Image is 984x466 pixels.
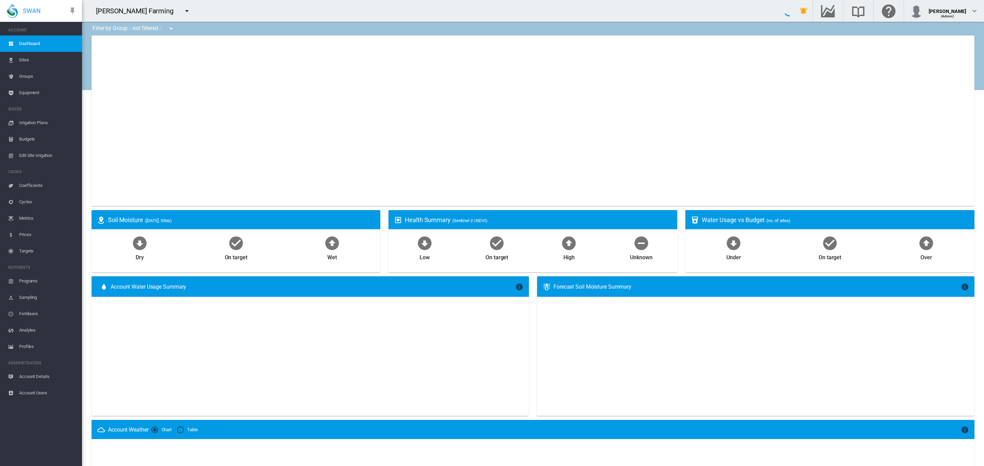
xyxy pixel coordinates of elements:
[68,7,77,15] md-icon: icon-pin
[766,218,791,223] span: (no. of sites)
[108,216,375,224] div: Soil Moisture
[108,426,149,434] div: Account Weather
[941,14,954,18] span: (Admin)
[19,385,77,401] span: Account Users
[486,251,508,261] div: On target
[97,426,105,434] md-icon: icon-weather-cloudy
[7,4,18,18] img: SWAN-Landscape-Logo-Colour-drop.png
[19,68,77,85] span: Groups
[327,251,337,261] div: Wet
[8,358,77,368] span: ADMINISTRATION
[405,216,672,224] div: Health Summary
[8,166,77,177] span: CROPS
[394,216,402,224] md-icon: icon-heart-box-outline
[136,251,144,261] div: Dry
[177,427,198,433] md-radio-button: Table
[452,218,488,223] span: (Sentinel-2 | NDVI)
[19,289,77,306] span: Sampling
[19,194,77,210] span: Cycles
[630,251,652,261] div: Unknown
[132,235,148,251] md-icon: icon-arrow-down-bold-circle
[420,251,430,261] div: Low
[19,227,77,243] span: Prices
[97,216,105,224] md-icon: icon-map-marker-radius
[19,147,77,164] span: Edit Site Irrigation
[19,338,77,355] span: Profiles
[151,427,172,433] md-radio-button: Chart
[111,283,515,291] span: Account Water Usage Summary
[553,283,961,291] div: Forecast Soil Moisture Summary
[19,322,77,338] span: Analytes
[970,7,979,15] md-icon: icon-chevron-down
[929,5,966,12] div: [PERSON_NAME]
[87,22,180,35] div: Filter by Group: - not filtered -
[515,283,523,291] md-icon: icon-information
[23,6,41,15] span: SWAN
[8,25,77,35] span: ACCOUNT
[228,235,244,251] md-icon: icon-checkbox-marked-circle
[961,283,969,291] md-icon: icon-information
[543,283,551,291] md-icon: icon-thermometer-lines
[96,6,180,16] div: [PERSON_NAME] Farming
[19,306,77,322] span: Fertilisers
[19,52,77,68] span: Sites
[633,235,650,251] md-icon: icon-minus-circle
[324,235,340,251] md-icon: icon-arrow-up-bold-circle
[164,22,178,35] button: icon-menu-down
[19,131,77,147] span: Budgets
[145,218,172,223] span: ([DATE], Sites)
[100,283,108,291] md-icon: icon-water
[167,25,175,33] md-icon: icon-menu-down
[19,368,77,385] span: Account Details
[561,235,577,251] md-icon: icon-arrow-up-bold-circle
[19,273,77,289] span: Programs
[225,251,247,261] div: On target
[726,251,741,261] div: Under
[702,216,969,224] div: Water Usage vs Budget
[691,216,699,224] md-icon: icon-cup-water
[797,4,810,18] button: icon-bell-ring
[19,210,77,227] span: Metrics
[850,7,866,15] md-icon: Search the knowledge base
[910,4,923,18] img: profile.jpg
[563,251,575,261] div: High
[820,7,836,15] md-icon: Go to the Data Hub
[799,7,808,15] md-icon: icon-bell-ring
[19,35,77,52] span: Dashboard
[416,235,433,251] md-icon: icon-arrow-down-bold-circle
[183,7,191,15] md-icon: icon-menu-down
[822,235,838,251] md-icon: icon-checkbox-marked-circle
[19,177,77,194] span: Coefficients
[19,115,77,131] span: Irrigation Plans
[725,235,742,251] md-icon: icon-arrow-down-bold-circle
[8,104,77,115] span: WATER
[180,4,194,18] button: icon-menu-down
[920,251,932,261] div: Over
[19,243,77,259] span: Targets
[880,7,897,15] md-icon: Click here for help
[489,235,505,251] md-icon: icon-checkbox-marked-circle
[918,235,934,251] md-icon: icon-arrow-up-bold-circle
[8,262,77,273] span: NUTRIENTS
[961,426,969,434] md-icon: icon-information
[19,85,77,101] span: Equipment
[819,251,841,261] div: On target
